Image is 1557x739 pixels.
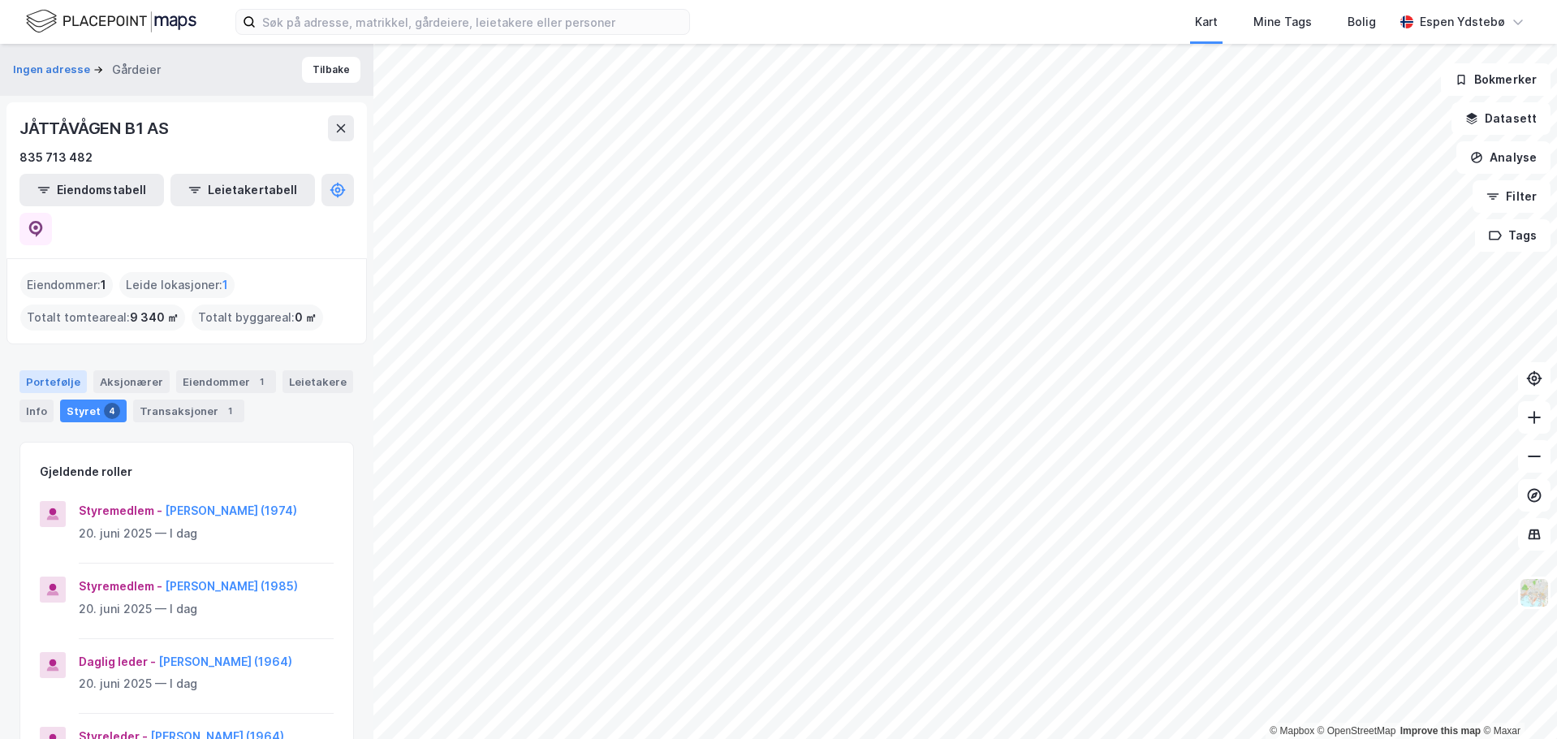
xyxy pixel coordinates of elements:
[176,370,276,393] div: Eiendommer
[192,305,323,331] div: Totalt byggareal :
[20,305,185,331] div: Totalt tomteareal :
[19,148,93,167] div: 835 713 482
[1420,12,1505,32] div: Espen Ydstebø
[104,403,120,419] div: 4
[1476,661,1557,739] div: Kontrollprogram for chat
[1476,661,1557,739] iframe: Chat Widget
[1475,219,1551,252] button: Tags
[19,400,54,422] div: Info
[130,308,179,327] span: 9 340 ㎡
[19,115,172,141] div: JÅTTÅVÅGEN B1 AS
[101,275,106,295] span: 1
[1253,12,1312,32] div: Mine Tags
[26,7,196,36] img: logo.f888ab2527a4732fd821a326f86c7f29.svg
[1451,102,1551,135] button: Datasett
[295,308,317,327] span: 0 ㎡
[19,174,164,206] button: Eiendomstabell
[256,10,689,34] input: Søk på adresse, matrikkel, gårdeiere, leietakere eller personer
[1456,141,1551,174] button: Analyse
[133,400,244,422] div: Transaksjoner
[1348,12,1376,32] div: Bolig
[13,62,93,78] button: Ingen adresse
[1441,63,1551,96] button: Bokmerker
[60,400,127,422] div: Styret
[1195,12,1218,32] div: Kart
[79,599,334,619] div: 20. juni 2025 — I dag
[93,370,170,393] div: Aksjonærer
[40,462,132,482] div: Gjeldende roller
[112,60,161,80] div: Gårdeier
[19,370,87,393] div: Portefølje
[283,370,353,393] div: Leietakere
[1473,180,1551,213] button: Filter
[119,272,235,298] div: Leide lokasjoner :
[20,272,113,298] div: Eiendommer :
[1318,725,1396,737] a: OpenStreetMap
[1400,725,1481,737] a: Improve this map
[253,374,270,390] div: 1
[222,403,238,419] div: 1
[1519,577,1550,608] img: Z
[170,174,315,206] button: Leietakertabell
[302,57,360,83] button: Tilbake
[1270,725,1314,737] a: Mapbox
[79,524,334,543] div: 20. juni 2025 — I dag
[222,275,228,295] span: 1
[79,674,334,694] div: 20. juni 2025 — I dag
